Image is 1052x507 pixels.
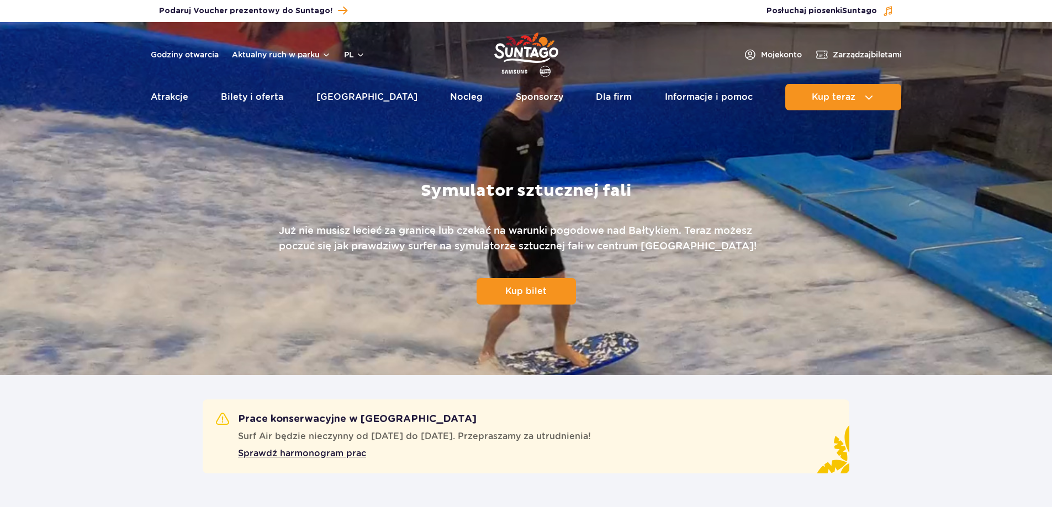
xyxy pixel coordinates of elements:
span: Surf Air będzie nieczynny od [DATE] do [DATE]. Przepraszamy za utrudnienia! [238,430,591,442]
button: Aktualny ruch w parku [232,50,331,59]
span: Podaruj Voucher prezentowy do Suntago! [159,6,332,17]
a: Sprawdź harmonogram prac [238,447,836,460]
button: Posłuchaj piosenkiSuntago [766,6,894,17]
a: Informacje i pomoc [665,84,753,110]
h1: Symulator sztucznej fali [421,181,631,201]
h2: Prace konserwacyjne w [GEOGRAPHIC_DATA] [216,413,477,426]
span: Suntago [842,7,877,15]
a: Mojekonto [743,48,802,61]
a: Zarządzajbiletami [815,48,902,61]
a: Sponsorzy [516,84,563,110]
span: Zarządzaj biletami [833,49,902,60]
a: Kup bilet [477,278,576,305]
span: Kup bilet [505,286,547,296]
button: Kup teraz [785,84,901,110]
a: Park of Poland [494,28,558,78]
span: Kup teraz [812,92,855,102]
span: Posłuchaj piosenki [766,6,877,17]
a: Dla firm [596,84,632,110]
span: Moje konto [761,49,802,60]
p: Już nie musisz lecieć za granicę lub czekać na warunki pogodowe nad Bałtykiem. Teraz możesz poczu... [279,223,773,254]
a: Atrakcje [151,84,188,110]
span: Sprawdź harmonogram prac [238,447,366,460]
a: [GEOGRAPHIC_DATA] [316,84,417,110]
button: pl [344,49,365,60]
a: Nocleg [450,84,483,110]
a: Podaruj Voucher prezentowy do Suntago! [159,3,347,18]
a: Bilety i oferta [221,84,283,110]
a: Godziny otwarcia [151,49,219,60]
